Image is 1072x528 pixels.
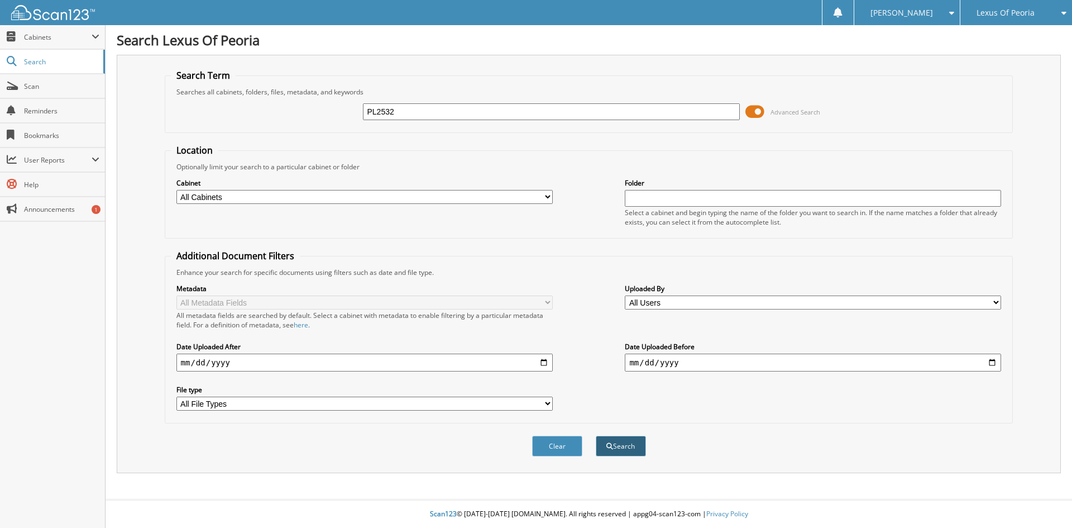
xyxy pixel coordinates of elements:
[24,82,99,91] span: Scan
[176,311,553,330] div: All metadata fields are searched by default. Select a cabinet with metadata to enable filtering b...
[171,162,1007,172] div: Optionally limit your search to a particular cabinet or folder
[117,31,1061,49] h1: Search Lexus Of Peoria
[870,9,933,16] span: [PERSON_NAME]
[92,205,100,214] div: 1
[625,208,1001,227] div: Select a cabinet and begin typing the name of the folder you want to search in. If the name match...
[176,342,553,351] label: Date Uploaded After
[596,436,646,456] button: Search
[171,250,300,262] legend: Additional Document Filters
[24,180,99,189] span: Help
[625,284,1001,293] label: Uploaded By
[171,268,1007,277] div: Enhance your search for specific documents using filters such as date and file type.
[625,342,1001,351] label: Date Uploaded Before
[24,204,99,214] span: Announcements
[176,385,553,394] label: File type
[176,354,553,372] input: start
[171,69,236,82] legend: Search Term
[430,509,457,519] span: Scan123
[625,354,1001,372] input: end
[24,155,92,165] span: User Reports
[706,509,748,519] a: Privacy Policy
[11,5,95,20] img: scan123-logo-white.svg
[24,57,98,66] span: Search
[24,106,99,116] span: Reminders
[294,320,308,330] a: here
[770,108,820,116] span: Advanced Search
[625,178,1001,188] label: Folder
[24,131,99,140] span: Bookmarks
[977,9,1035,16] span: Lexus Of Peoria
[171,144,218,156] legend: Location
[176,284,553,293] label: Metadata
[176,178,553,188] label: Cabinet
[171,87,1007,97] div: Searches all cabinets, folders, files, metadata, and keywords
[106,501,1072,528] div: © [DATE]-[DATE] [DOMAIN_NAME]. All rights reserved | appg04-scan123-com |
[532,436,582,456] button: Clear
[24,32,92,42] span: Cabinets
